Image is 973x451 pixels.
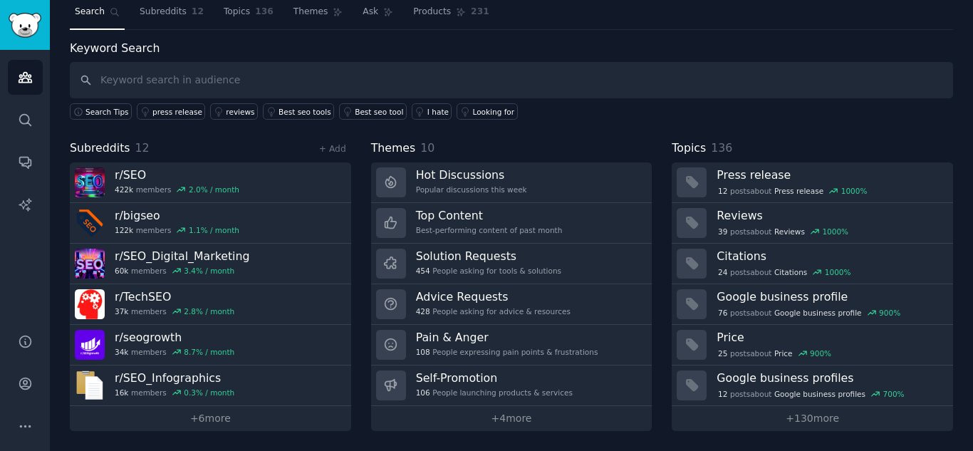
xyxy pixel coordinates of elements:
[416,185,527,195] div: Popular discussions this week
[115,249,249,264] h3: r/ SEO_Digital_Marketing
[219,1,279,30] a: Topics136
[672,406,953,431] a: +130more
[115,167,239,182] h3: r/ SEO
[115,185,239,195] div: members
[115,208,239,223] h3: r/ bigseo
[115,289,234,304] h3: r/ TechSEO
[717,266,852,279] div: post s about
[427,107,449,117] div: I hate
[717,225,850,238] div: post s about
[416,330,598,345] h3: Pain & Anger
[371,162,652,203] a: Hot DiscussionsPopular discussions this week
[189,225,239,235] div: 1.1 % / month
[412,103,452,120] a: I hate
[293,6,328,19] span: Themes
[184,388,234,398] div: 0.3 % / month
[184,347,234,357] div: 8.7 % / month
[339,103,407,120] a: Best seo tool
[371,366,652,406] a: Self-Promotion106People launching products & services
[363,6,378,19] span: Ask
[210,103,258,120] a: reviews
[718,227,727,237] span: 39
[717,167,943,182] h3: Press release
[70,162,351,203] a: r/SEO422kmembers2.0% / month
[416,306,571,316] div: People asking for advice & resources
[75,289,105,319] img: TechSEO
[115,306,128,316] span: 37k
[263,103,334,120] a: Best seo tools
[226,107,254,117] div: reviews
[184,306,234,316] div: 2.8 % / month
[416,370,573,385] h3: Self-Promotion
[184,266,234,276] div: 3.4 % / month
[774,308,862,318] span: Google business profile
[115,370,234,385] h3: r/ SEO_Infographics
[774,389,865,399] span: Google business profiles
[416,225,563,235] div: Best-performing content of past month
[879,308,900,318] div: 900 %
[457,103,517,120] a: Looking for
[416,388,430,398] span: 106
[810,348,831,358] div: 900 %
[9,13,41,38] img: GummySearch logo
[718,348,727,358] span: 25
[70,62,953,98] input: Keyword search in audience
[70,244,351,284] a: r/SEO_Digital_Marketing60kmembers3.4% / month
[416,266,561,276] div: People asking for tools & solutions
[672,140,706,157] span: Topics
[471,6,489,19] span: 231
[822,227,848,237] div: 1000 %
[717,370,943,385] h3: Google business profiles
[416,167,527,182] h3: Hot Discussions
[672,366,953,406] a: Google business profiles12postsaboutGoogle business profiles700%
[355,107,403,117] div: Best seo tool
[672,284,953,325] a: Google business profile76postsaboutGoogle business profile900%
[70,41,160,55] label: Keyword Search
[774,267,807,277] span: Citations
[115,266,128,276] span: 60k
[70,103,132,120] button: Search Tips
[115,330,234,345] h3: r/ seogrowth
[288,1,348,30] a: Themes
[717,208,943,223] h3: Reviews
[416,266,430,276] span: 454
[416,289,571,304] h3: Advice Requests
[137,103,205,120] a: press release
[135,1,209,30] a: Subreddits12
[75,370,105,400] img: SEO_Infographics
[371,244,652,284] a: Solution Requests454People asking for tools & solutions
[75,6,105,19] span: Search
[718,267,727,277] span: 24
[672,244,953,284] a: Citations24postsaboutCitations1000%
[416,347,430,357] span: 108
[115,388,128,398] span: 16k
[115,388,234,398] div: members
[224,6,250,19] span: Topics
[115,225,133,235] span: 122k
[717,330,943,345] h3: Price
[371,140,416,157] span: Themes
[75,330,105,360] img: seogrowth
[75,167,105,197] img: SEO
[115,225,239,235] div: members
[152,107,202,117] div: press release
[371,284,652,325] a: Advice Requests428People asking for advice & resources
[416,306,430,316] span: 428
[70,203,351,244] a: r/bigseo122kmembers1.1% / month
[416,388,573,398] div: People launching products & services
[420,141,435,155] span: 10
[70,284,351,325] a: r/TechSEO37kmembers2.8% / month
[189,185,239,195] div: 2.0 % / month
[75,208,105,238] img: bigseo
[717,388,905,400] div: post s about
[774,348,793,358] span: Price
[70,140,130,157] span: Subreddits
[255,6,274,19] span: 136
[319,144,346,154] a: + Add
[192,6,204,19] span: 12
[115,306,234,316] div: members
[279,107,331,117] div: Best seo tools
[75,249,105,279] img: SEO_Digital_Marketing
[717,185,868,197] div: post s about
[416,208,563,223] h3: Top Content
